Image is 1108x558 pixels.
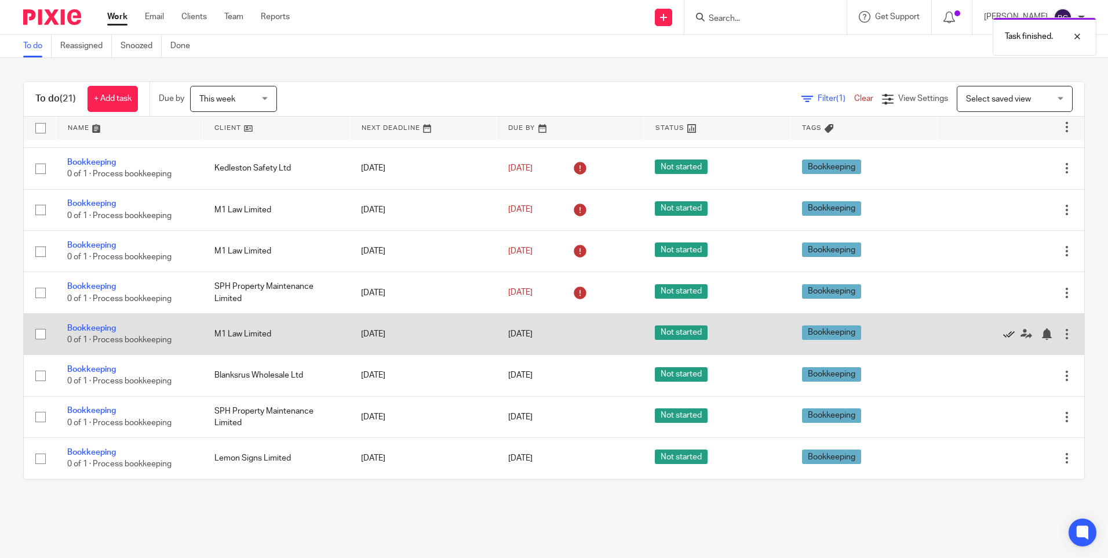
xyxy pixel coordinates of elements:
td: Kedleston Safety Ltd [203,148,350,189]
span: [DATE] [508,413,533,421]
a: Done [170,35,199,57]
a: Clear [854,95,873,103]
span: This week [199,95,235,103]
td: [DATE] [349,148,497,189]
span: 0 of 1 · Process bookkeeping [67,336,172,344]
span: Not started [655,367,708,382]
span: Bookkeeping [802,450,861,464]
span: Bookkeeping [802,367,861,382]
p: Due by [159,93,184,104]
td: M1 Law Limited [203,313,350,354]
td: M1 Law Limited [203,231,350,272]
span: Not started [655,284,708,299]
td: Lemon Signs Limited [203,438,350,479]
span: Bookkeeping [802,408,861,423]
span: 0 of 1 · Process bookkeeping [67,253,172,261]
a: Bookkeeping [67,200,116,208]
td: [DATE] [349,438,497,479]
span: Not started [655,242,708,257]
a: Email [145,11,164,23]
p: Task finished. [1005,31,1053,42]
td: [DATE] [349,313,497,354]
a: Bookkeeping [67,282,116,291]
a: Bookkeeping [67,448,116,456]
span: Not started [655,408,708,423]
span: [DATE] [508,454,533,462]
td: SPH Property Maintenance Limited [203,272,350,313]
span: 0 of 1 · Process bookkeeping [67,212,172,220]
span: (21) [60,94,76,103]
span: [DATE] [508,164,533,172]
td: [DATE] [349,355,497,396]
span: Bookkeeping [802,160,861,174]
a: Work [107,11,127,23]
span: Filter [818,95,854,103]
td: [DATE] [349,272,497,313]
span: Bookkeeping [802,284,861,299]
span: Not started [655,450,708,464]
a: Team [224,11,243,23]
span: [DATE] [508,371,533,379]
img: svg%3E [1054,8,1072,27]
span: Not started [655,160,708,174]
span: View Settings [898,95,948,103]
span: 0 of 1 · Process bookkeeping [67,378,172,386]
span: Bookkeeping [802,325,861,340]
span: (1) [836,95,845,103]
td: Blanksrus Wholesale Ltd [203,355,350,396]
h1: To do [35,93,76,105]
td: SPH Property Maintenance Limited [203,396,350,437]
span: Select saved view [966,95,1031,103]
a: Mark as done [1003,328,1020,340]
span: 0 of 1 · Process bookkeeping [67,419,172,427]
span: [DATE] [508,247,533,255]
a: Bookkeeping [67,407,116,415]
td: [DATE] [349,396,497,437]
a: Bookkeeping [67,241,116,249]
span: Not started [655,325,708,340]
span: 0 of 1 · Process bookkeeping [67,295,172,303]
span: Not started [655,201,708,216]
a: Reports [261,11,290,23]
a: Bookkeeping [67,324,116,332]
span: Bookkeeping [802,242,861,257]
a: Reassigned [60,35,112,57]
span: Bookkeeping [802,201,861,216]
a: Snoozed [121,35,162,57]
span: [DATE] [508,288,533,296]
span: [DATE] [508,330,533,338]
img: Pixie [23,9,81,25]
td: M1 Law Limited [203,189,350,230]
span: 0 of 1 · Process bookkeeping [67,460,172,468]
a: Bookkeeping [67,365,116,374]
td: [DATE] [349,231,497,272]
a: Clients [181,11,207,23]
td: [DATE] [349,189,497,230]
span: 0 of 1 · Process bookkeeping [67,171,172,179]
span: [DATE] [508,206,533,214]
a: Bookkeeping [67,158,116,166]
span: Tags [802,125,822,131]
a: To do [23,35,52,57]
a: + Add task [88,86,138,112]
